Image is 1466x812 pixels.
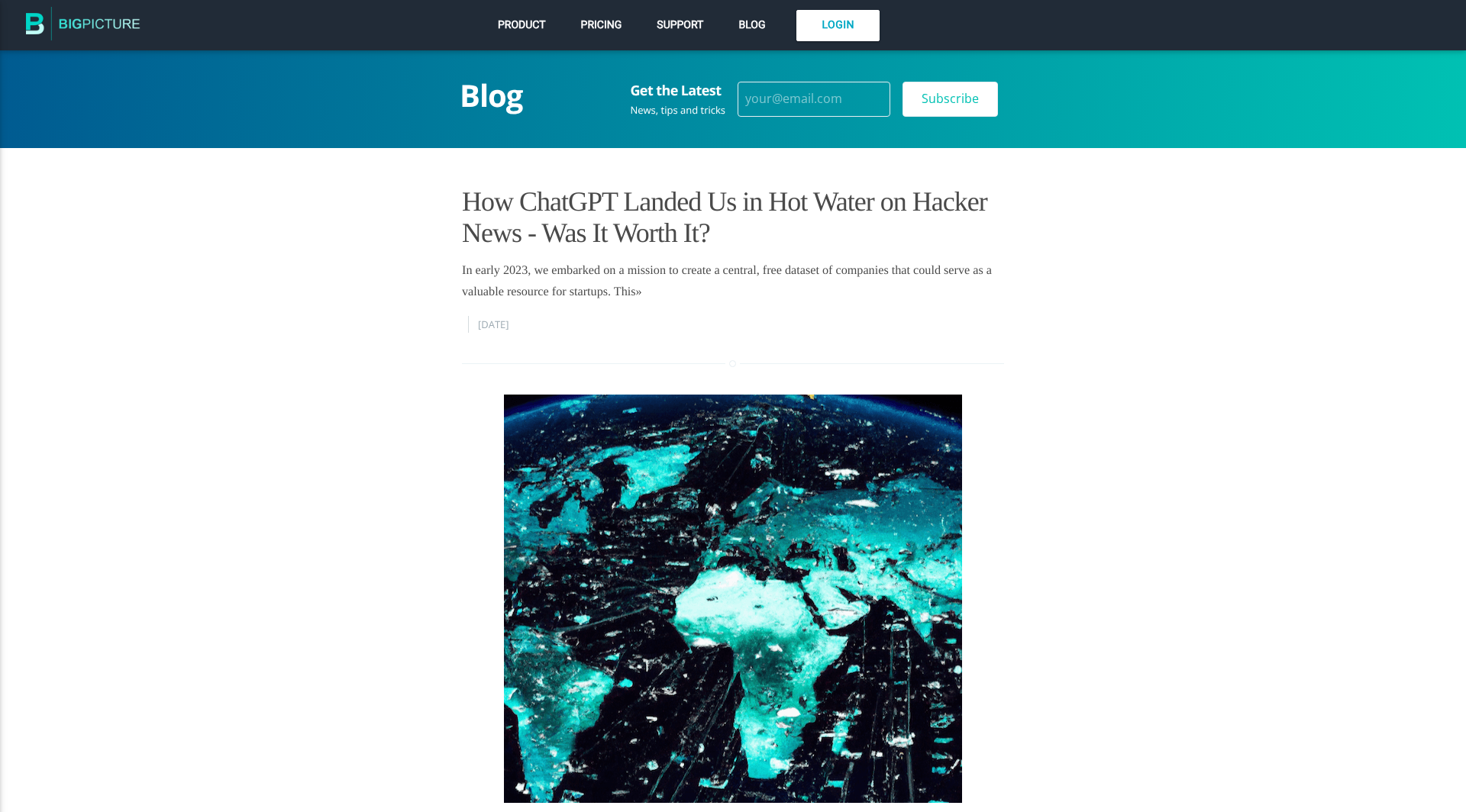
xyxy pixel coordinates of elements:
a: Product [494,15,550,35]
a: Support [653,15,707,35]
a: Blog [460,74,522,116]
h3: Get the Latest [630,83,725,99]
a: Blog [735,15,769,35]
a: Login [796,10,880,41]
img: dalle-open-source-companies.min.png [504,395,962,803]
img: The BigPicture.io Blog [26,6,140,45]
input: your@email.com [738,82,890,117]
span: Product [498,19,546,31]
span: » [636,285,642,298]
span: Pricing [581,19,622,31]
div: News, tips and tricks [630,105,725,115]
a: Pricing [577,15,626,35]
a: In early 2023, we embarked on a mission to create a central, free dataset of companies that could... [462,263,992,298]
time: [DATE] [468,316,509,333]
input: Subscribe [903,82,998,117]
a: How ChatGPT Landed Us in Hot Water on Hacker News - Was It Worth It? [462,186,987,248]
